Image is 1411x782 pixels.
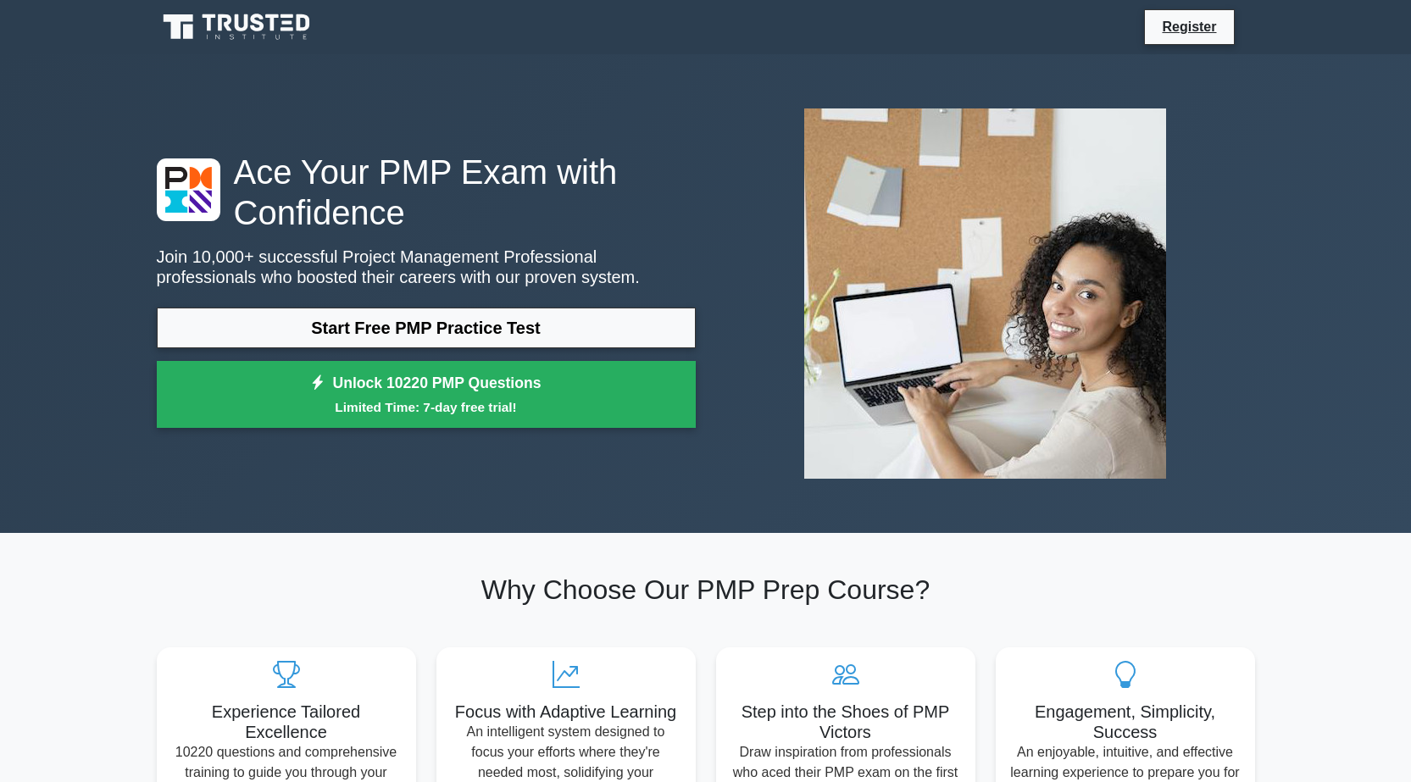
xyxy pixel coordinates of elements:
h2: Why Choose Our PMP Prep Course? [157,574,1255,606]
h5: Step into the Shoes of PMP Victors [730,702,962,742]
small: Limited Time: 7-day free trial! [178,397,675,417]
h1: Ace Your PMP Exam with Confidence [157,152,696,233]
h5: Focus with Adaptive Learning [450,702,682,722]
a: Register [1152,16,1226,37]
a: Start Free PMP Practice Test [157,308,696,348]
a: Unlock 10220 PMP QuestionsLimited Time: 7-day free trial! [157,361,696,429]
h5: Experience Tailored Excellence [170,702,403,742]
h5: Engagement, Simplicity, Success [1009,702,1242,742]
p: Join 10,000+ successful Project Management Professional professionals who boosted their careers w... [157,247,696,287]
